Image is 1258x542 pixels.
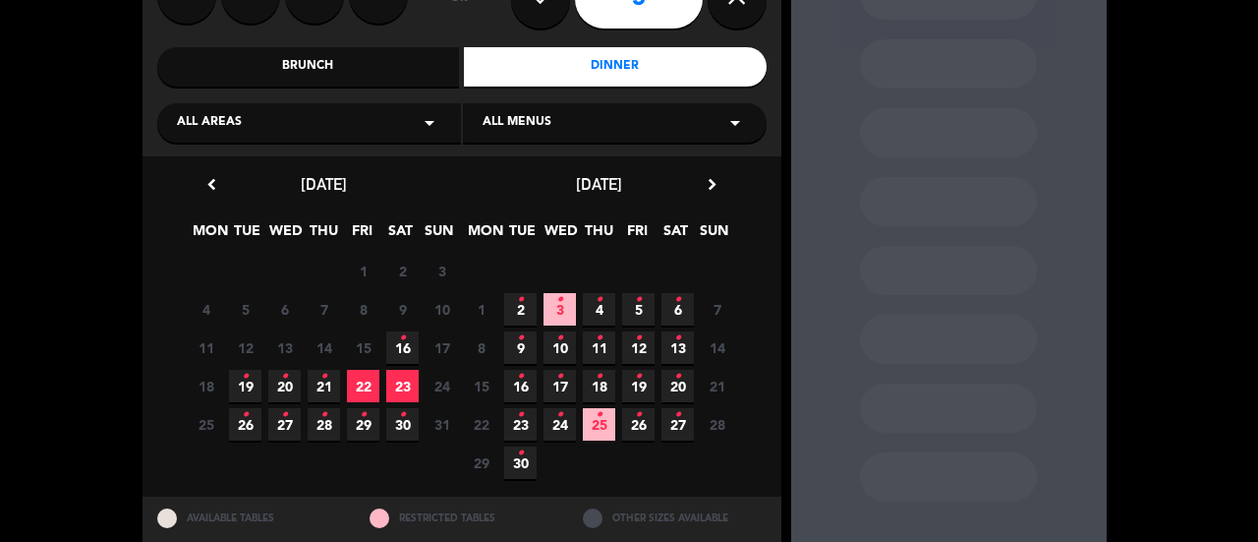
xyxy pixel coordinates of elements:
i: • [674,284,681,316]
span: 31 [426,408,458,441]
span: 2 [504,293,537,326]
span: 9 [386,293,419,326]
span: 15 [347,331,379,364]
span: 4 [583,293,615,326]
span: 14 [701,331,733,364]
i: • [517,323,524,354]
span: 8 [465,331,497,364]
span: 25 [583,408,615,441]
span: THU [308,219,340,252]
i: • [517,438,524,469]
span: 27 [268,408,301,441]
i: • [635,361,642,392]
span: 6 [661,293,694,326]
span: TUE [231,219,263,252]
span: All areas [177,113,242,133]
span: SUN [423,219,455,252]
i: arrow_drop_down [723,111,747,135]
div: RESTRICTED TABLES [355,497,568,539]
i: • [281,399,288,431]
i: arrow_drop_down [418,111,441,135]
span: 9 [504,331,537,364]
span: All menus [483,113,551,133]
i: • [556,284,563,316]
span: WED [544,219,577,252]
i: • [360,399,367,431]
span: THU [583,219,615,252]
span: 20 [661,370,694,402]
span: 13 [661,331,694,364]
span: 7 [308,293,340,326]
span: 2 [386,255,419,287]
span: 17 [543,370,576,402]
i: • [556,323,563,354]
span: TUE [506,219,539,252]
span: 11 [583,331,615,364]
span: 30 [504,447,537,479]
span: 1 [465,293,497,326]
span: 16 [504,370,537,402]
span: WED [269,219,302,252]
span: 5 [229,293,261,326]
span: 10 [543,331,576,364]
i: • [674,399,681,431]
span: 5 [622,293,655,326]
span: 11 [190,331,222,364]
span: [DATE] [576,174,622,194]
span: 15 [465,370,497,402]
span: 24 [543,408,576,441]
span: 28 [701,408,733,441]
span: 19 [229,370,261,402]
i: • [635,323,642,354]
i: chevron_left [201,174,222,195]
span: 7 [701,293,733,326]
span: FRI [621,219,654,252]
span: [DATE] [301,174,347,194]
i: • [242,361,249,392]
i: • [320,399,327,431]
i: • [635,284,642,316]
i: • [674,323,681,354]
span: 26 [229,408,261,441]
i: • [596,284,602,316]
i: • [674,361,681,392]
span: 25 [190,408,222,441]
i: chevron_right [702,174,722,195]
span: 24 [426,370,458,402]
span: 22 [347,370,379,402]
div: Brunch [157,47,460,87]
span: 19 [622,370,655,402]
div: OTHER SIZES AVAILABLE [568,497,781,539]
span: 14 [308,331,340,364]
i: • [556,399,563,431]
span: 27 [661,408,694,441]
i: • [596,323,602,354]
i: • [517,399,524,431]
span: 13 [268,331,301,364]
span: MON [468,219,500,252]
span: 17 [426,331,458,364]
span: 12 [622,331,655,364]
span: FRI [346,219,378,252]
span: 29 [347,408,379,441]
span: 18 [583,370,615,402]
span: 30 [386,408,419,441]
i: • [399,399,406,431]
span: 29 [465,447,497,479]
span: 18 [190,370,222,402]
span: 20 [268,370,301,402]
span: 28 [308,408,340,441]
i: • [556,361,563,392]
div: Dinner [464,47,767,87]
span: 12 [229,331,261,364]
span: 10 [426,293,458,326]
span: MON [193,219,225,252]
i: • [320,361,327,392]
span: SAT [659,219,692,252]
i: • [517,284,524,316]
span: 4 [190,293,222,326]
span: 23 [386,370,419,402]
span: 3 [426,255,458,287]
span: 21 [701,370,733,402]
i: • [635,399,642,431]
